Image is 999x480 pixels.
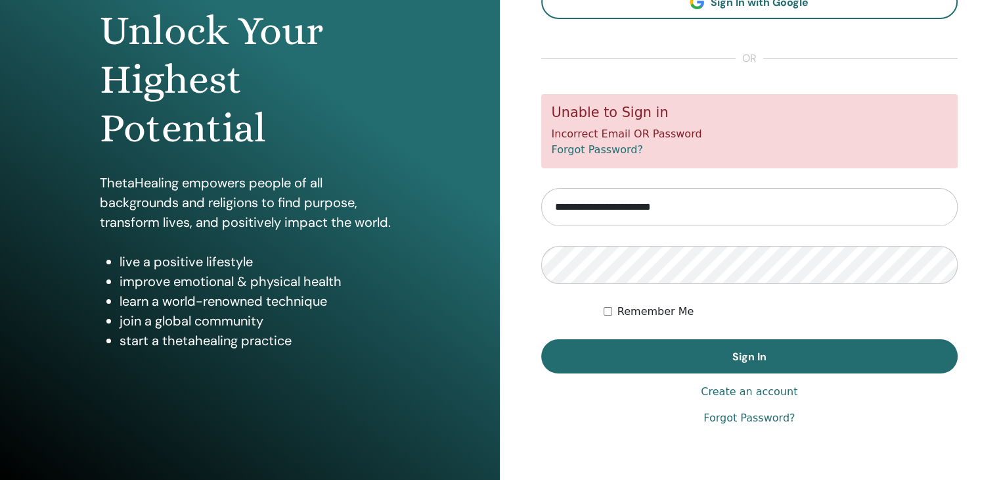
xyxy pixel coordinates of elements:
h1: Unlock Your Highest Potential [100,7,400,153]
li: join a global community [120,311,400,331]
li: start a thetahealing practice [120,331,400,350]
label: Remember Me [617,304,694,320]
span: or [736,51,763,66]
div: Incorrect Email OR Password [541,94,958,168]
a: Forgot Password? [703,410,795,426]
p: ThetaHealing empowers people of all backgrounds and religions to find purpose, transform lives, a... [100,173,400,232]
a: Create an account [701,384,797,400]
h5: Unable to Sign in [552,105,948,121]
li: learn a world-renowned technique [120,291,400,311]
li: live a positive lifestyle [120,252,400,272]
li: improve emotional & physical health [120,272,400,291]
button: Sign In [541,339,958,373]
a: Forgot Password? [552,143,643,156]
span: Sign In [732,350,766,364]
div: Keep me authenticated indefinitely or until I manually logout [604,304,958,320]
